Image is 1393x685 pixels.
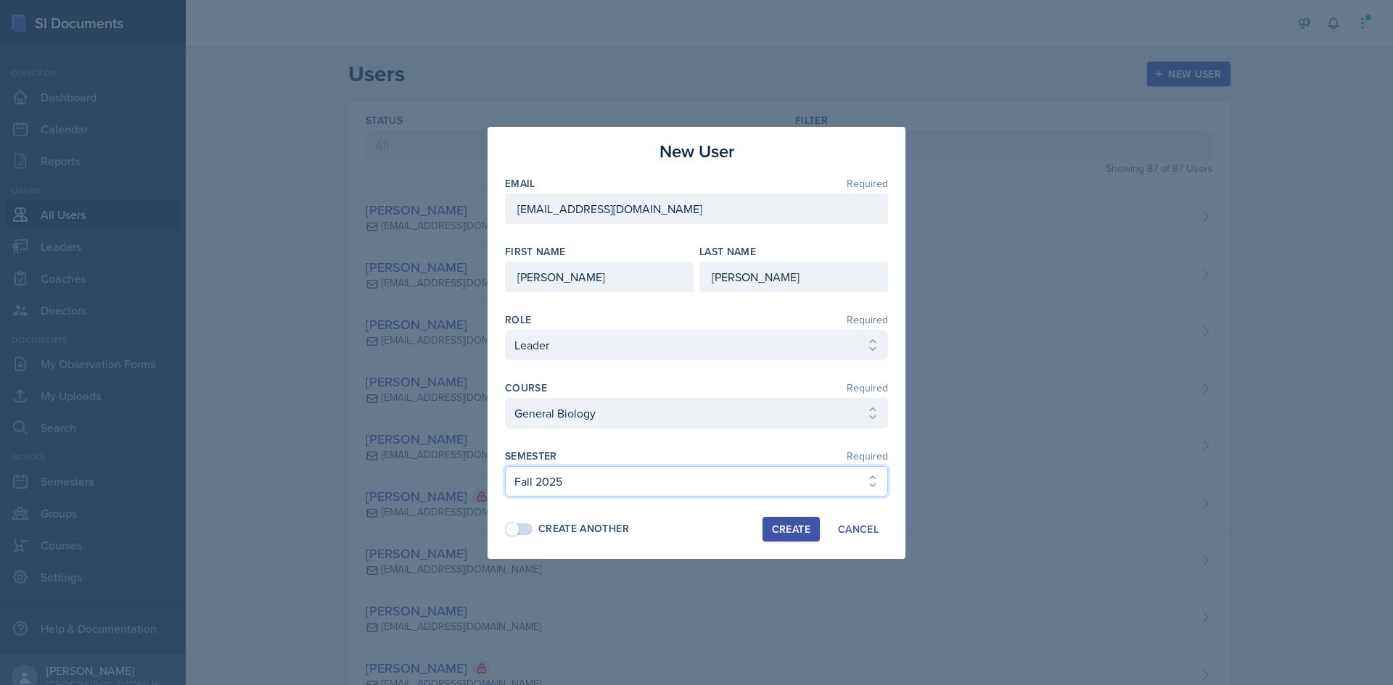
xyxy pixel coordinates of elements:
[505,244,566,259] label: First Name
[505,176,535,191] label: Email
[847,451,888,461] span: Required
[538,521,629,536] div: Create Another
[505,381,547,395] label: Course
[847,383,888,393] span: Required
[505,194,888,224] input: Enter email
[829,517,888,541] button: Cancel
[699,244,756,259] label: Last Name
[838,523,879,535] div: Cancel
[505,449,557,463] label: Semester
[847,315,888,325] span: Required
[505,312,531,327] label: Role
[772,523,810,535] div: Create
[659,138,734,165] h3: New User
[505,262,694,292] input: Enter first name
[763,517,820,541] button: Create
[847,178,888,188] span: Required
[699,262,888,292] input: Enter last name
